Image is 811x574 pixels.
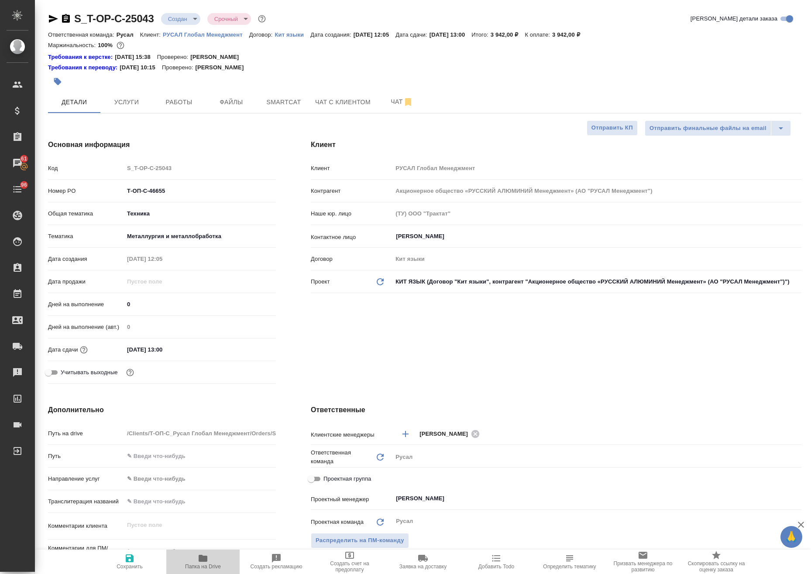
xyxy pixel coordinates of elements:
[163,31,249,38] a: РУСАЛ Глобал Менеджмент
[117,31,140,38] p: Русал
[403,97,413,107] svg: Отписаться
[311,448,375,466] p: Ответственная команда
[115,40,126,51] button: 0.00 RUB;
[124,275,200,288] input: Пустое поле
[612,560,674,573] span: Призвать менеджера по развитию
[207,13,251,25] div: Создан
[48,53,115,61] div: Нажми, чтобы открыть папку с инструкцией
[48,300,124,309] p: Дней на выполнение
[48,277,124,286] p: Дата продажи
[117,564,143,570] span: Сохранить
[48,42,98,48] p: Маржинальность:
[48,232,124,241] p: Тематика
[48,475,124,483] p: Направление услуг
[395,424,416,444] button: Добавить менеджера
[124,427,276,440] input: Пустое поле
[212,15,241,23] button: Срочный
[124,184,276,197] input: ✎ Введи что-нибудь
[315,97,371,108] span: Чат с клиентом
[162,63,196,72] p: Проверено:
[124,367,136,378] button: Выбери, если сб и вс нужно считать рабочими днями для выполнения заказа.
[275,31,310,38] a: Кит языки
[311,533,409,548] span: В заказе уже есть ответственный ПМ или ПМ группа
[115,53,157,61] p: [DATE] 15:38
[491,31,525,38] p: 3 942,00 ₽
[318,560,381,573] span: Создать счет на предоплату
[587,120,638,136] button: Отправить КП
[124,162,276,174] input: Пустое поле
[48,544,124,561] p: Комментарии для ПМ/исполнителей
[53,97,95,108] span: Детали
[645,120,791,136] div: split button
[210,97,252,108] span: Файлы
[311,495,392,504] p: Проектный менеджер
[48,452,124,461] p: Путь
[784,528,799,546] span: 🙏
[78,344,89,355] button: Если добавить услуги и заполнить их объемом, то дата рассчитается автоматически
[2,152,33,174] a: 61
[311,209,392,218] p: Наше юр. лицо
[48,72,67,91] button: Добавить тэг
[386,550,460,574] button: Заявка на доставку
[185,564,221,570] span: Папка на Drive
[124,206,276,221] div: Техника
[124,343,200,356] input: ✎ Введи что-нибудь
[124,321,276,333] input: Пустое поле
[48,522,124,530] p: Комментарии клиента
[158,97,200,108] span: Работы
[74,13,154,24] a: S_T-OP-C-25043
[419,430,473,438] span: [PERSON_NAME]
[354,31,396,38] p: [DATE] 12:05
[460,550,533,574] button: Добавить Todo
[392,162,801,174] input: Пустое поле
[124,229,276,244] div: Металлургия и металлобработка
[165,15,190,23] button: Создан
[316,536,404,546] span: Распределить на ПМ-команду
[392,184,801,197] input: Пустое поле
[263,97,305,108] span: Smartcat
[478,564,514,570] span: Добавить Todo
[166,550,240,574] button: Папка на Drive
[256,13,268,24] button: Доп статусы указывают на важность/срочность заказа
[311,187,392,195] p: Контрагент
[543,564,596,570] span: Определить тематику
[797,236,798,237] button: Open
[591,123,633,133] span: Отправить КП
[240,550,313,574] button: Создать рекламацию
[48,255,124,263] p: Дата создания
[48,323,124,331] p: Дней на выполнение (авт.)
[124,471,276,486] div: ✎ Введи что-нибудь
[311,533,409,548] button: Распределить на ПМ-команду
[16,154,32,163] span: 61
[392,253,801,265] input: Пустое поле
[645,120,771,136] button: Отправить финальные файлы на email
[48,164,124,173] p: Код
[311,277,330,286] p: Проект
[552,31,587,38] p: 3 942,00 ₽
[471,31,490,38] p: Итого:
[392,274,801,289] div: КИТ ЯЗЫК (Договор "Кит языки", контрагент "Акционерное общество «РУССКИЙ АЛЮМИНИЙ Менеджмент» (АО...
[98,42,115,48] p: 100%
[48,53,115,61] a: Требования к верстке:
[311,164,392,173] p: Клиент
[48,140,276,150] h4: Основная информация
[680,550,753,574] button: Скопировать ссылку на оценку заказа
[533,550,606,574] button: Определить тематику
[161,13,200,25] div: Создан
[649,123,766,133] span: Отправить финальные файлы на email
[93,550,166,574] button: Сохранить
[48,209,124,218] p: Общая тематика
[399,564,447,570] span: Заявка на доставку
[311,518,364,526] p: Проектная команда
[48,31,117,38] p: Ответственная команда:
[392,207,801,220] input: Пустое поле
[797,433,798,435] button: Open
[48,405,276,415] h4: Дополнительно
[157,53,191,61] p: Проверено:
[525,31,552,38] p: К оплате:
[48,63,120,72] a: Требования к переводу:
[48,345,78,354] p: Дата сдачи
[395,31,429,38] p: Дата сдачи:
[140,31,163,38] p: Клиент:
